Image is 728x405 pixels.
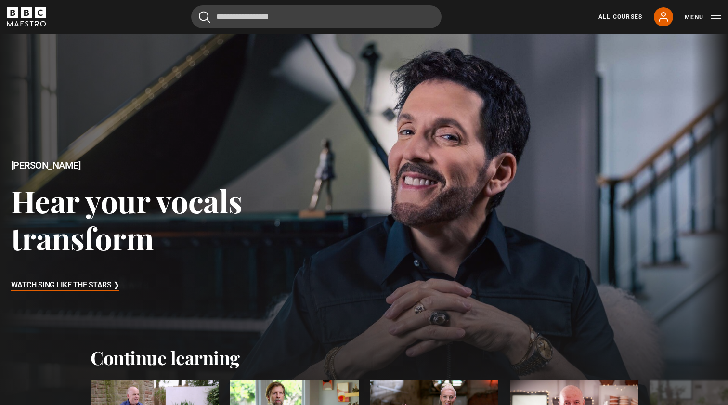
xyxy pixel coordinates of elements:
h2: Continue learning [91,347,637,369]
h2: [PERSON_NAME] [11,160,291,171]
button: Toggle navigation [685,13,721,22]
h3: Hear your vocals transform [11,182,291,257]
input: Search [191,5,442,28]
h3: Watch Sing Like the Stars ❯ [11,278,119,293]
svg: BBC Maestro [7,7,46,26]
button: Submit the search query [199,11,210,23]
a: All Courses [598,13,642,21]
